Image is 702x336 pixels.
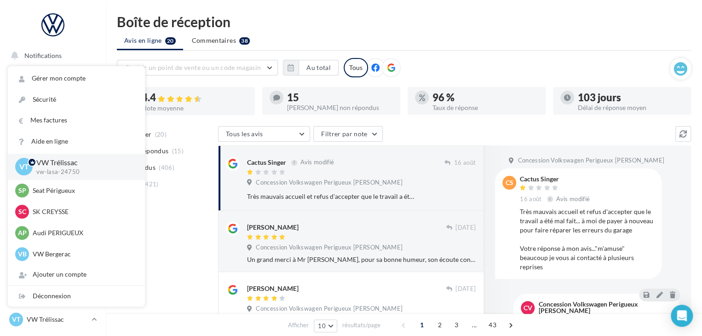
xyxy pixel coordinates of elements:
[256,305,403,313] span: Concession Volkswagen Perigueux [PERSON_NAME]
[520,207,654,272] div: Très mauvais accueil et refus d'accepter que le travail a été mal fait... à moi de payer à nouvea...
[432,93,538,103] div: 96 %
[239,37,250,45] div: 38
[524,303,532,313] span: CV
[18,228,27,238] span: AP
[283,60,339,75] button: Au total
[256,179,403,187] span: Concession Volkswagen Perigueux [PERSON_NAME]
[313,126,383,142] button: Filtrer par note
[33,186,134,195] p: Seat Périgueux
[159,164,174,171] span: (406)
[18,249,27,259] span: VB
[218,126,310,142] button: Tous les avis
[449,318,464,332] span: 3
[27,315,88,324] p: VW Trélissac
[6,139,100,158] a: Campagnes
[299,60,339,75] button: Au total
[8,286,145,307] div: Déconnexion
[33,228,134,238] p: Audi PERIGUEUX
[247,223,299,232] div: [PERSON_NAME]
[6,230,100,257] a: PLV et print personnalisable
[36,157,130,168] p: VW Trélissac
[671,305,693,327] div: Open Intercom Messenger
[172,147,184,155] span: (15)
[467,318,482,332] span: ...
[454,159,476,167] span: 16 août
[518,156,664,165] span: Concession Volkswagen Perigueux [PERSON_NAME]
[155,131,167,138] span: (20)
[578,93,684,103] div: 103 jours
[142,105,247,111] div: Note moyenne
[538,301,671,314] div: Concession Volkswagen Perigueux [PERSON_NAME]
[6,69,100,88] a: Opérations
[318,322,326,330] span: 10
[344,58,368,77] div: Tous
[6,92,100,111] a: Boîte de réception58
[506,178,513,187] span: CS
[288,321,309,330] span: Afficher
[300,159,334,166] span: Avis modifié
[192,36,236,45] span: Commentaires
[33,207,134,216] p: SK CREYSSE
[33,249,134,259] p: VW Bergerac
[125,64,261,71] span: Choisir un point de vente ou un code magasin
[432,318,447,332] span: 2
[36,168,130,176] p: vw-lasa-24750
[8,131,145,152] a: Aide en ligne
[414,318,429,332] span: 1
[247,255,476,264] div: Un grand merci à Mr [PERSON_NAME], pour sa bonne humeur, son écoute concernant nos besoins et ses...
[578,104,684,111] div: Délai de réponse moyen
[247,192,416,201] div: Très mauvais accueil et refus d'accepter que le travail a été mal fait... à moi de payer à nouvea...
[8,89,145,110] a: Sécurité
[226,130,263,138] span: Tous les avis
[432,104,538,111] div: Taux de réponse
[287,93,393,103] div: 15
[142,93,247,103] div: 4.4
[8,68,145,89] a: Gérer mon compte
[520,195,541,203] span: 16 août
[7,311,98,328] a: VT VW Trélissac
[314,319,337,332] button: 10
[24,52,62,59] span: Notifications
[6,116,100,135] a: Visibilité en ligne
[12,315,20,324] span: VT
[8,110,145,131] a: Mes factures
[117,60,278,75] button: Choisir un point de vente ou un code magasin
[126,146,168,156] span: Non répondus
[6,161,100,180] a: Contacts
[256,243,403,252] span: Concession Volkswagen Perigueux [PERSON_NAME]
[6,261,100,288] a: Campagnes DataOnDemand
[247,284,299,293] div: [PERSON_NAME]
[18,186,26,195] span: SP
[247,158,286,167] div: Cactus Singer
[455,224,476,232] span: [DATE]
[6,46,97,65] button: Notifications
[287,104,393,111] div: [PERSON_NAME] non répondus
[6,207,100,226] a: Calendrier
[18,207,26,216] span: SC
[342,321,380,330] span: résultats/page
[19,162,29,172] span: VT
[520,176,592,182] div: Cactus Singer
[8,264,145,285] div: Ajouter un compte
[6,184,100,203] a: Médiathèque
[117,15,691,29] div: Boîte de réception
[556,195,590,203] span: Avis modifié
[485,318,500,332] span: 43
[455,285,476,293] span: [DATE]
